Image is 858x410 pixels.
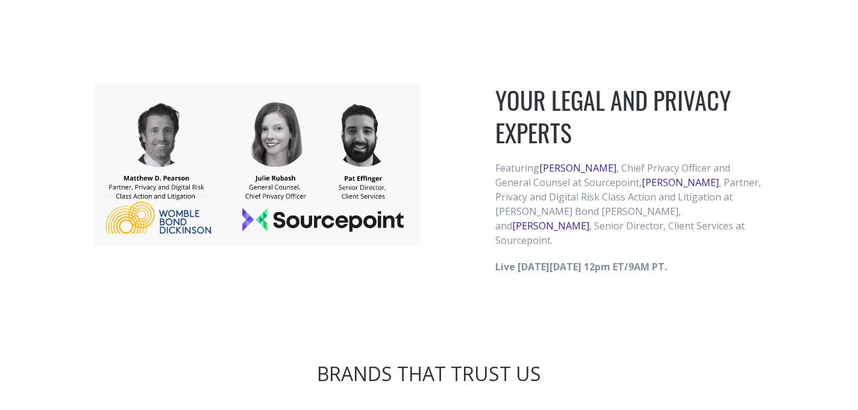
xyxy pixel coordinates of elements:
a: [PERSON_NAME] [539,161,616,175]
a: [PERSON_NAME] [512,219,589,232]
img: Template [95,84,420,246]
strong: Live [DATE][DATE] 12pm ET/9AM PT. [495,260,667,273]
h1: YOUR LEGAL AND PRIVACY EXPERTS [495,84,763,149]
a: [PERSON_NAME] [642,176,719,189]
p: Featuring , Chief Privacy Officer and General Counsel at Sourcepoint, , Partner, Privacy and Digi... [495,161,763,247]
